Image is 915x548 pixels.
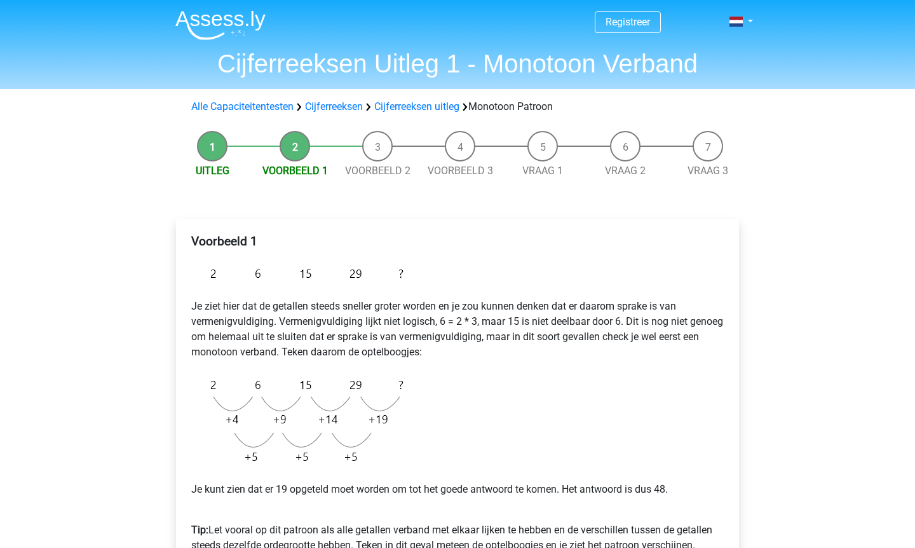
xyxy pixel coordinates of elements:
a: Cijferreeksen [305,100,363,113]
p: Je ziet hier dat de getallen steeds sneller groter worden en je zou kunnen denken dat er daarom s... [191,299,724,360]
img: Figure sequences Example 3 explanation.png [191,370,410,472]
b: Voorbeeld 1 [191,234,257,249]
a: Voorbeeld 2 [345,165,410,177]
a: Alle Capaciteitentesten [191,100,294,113]
div: Monotoon Patroon [186,99,729,114]
a: Uitleg [196,165,229,177]
a: Voorbeeld 1 [262,165,328,177]
a: Voorbeeld 3 [428,165,493,177]
img: Assessly [175,10,266,40]
a: Vraag 3 [688,165,728,177]
a: Vraag 2 [605,165,646,177]
a: Registreer [606,16,650,28]
b: Tip: [191,524,208,536]
h1: Cijferreeksen Uitleg 1 - Monotoon Verband [165,48,750,79]
img: Figure sequences Example 3.png [191,259,410,289]
p: Je kunt zien dat er 19 opgeteld moet worden om tot het goede antwoord te komen. Het antwoord is d... [191,482,724,497]
a: Vraag 1 [522,165,563,177]
a: Cijferreeksen uitleg [374,100,459,113]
